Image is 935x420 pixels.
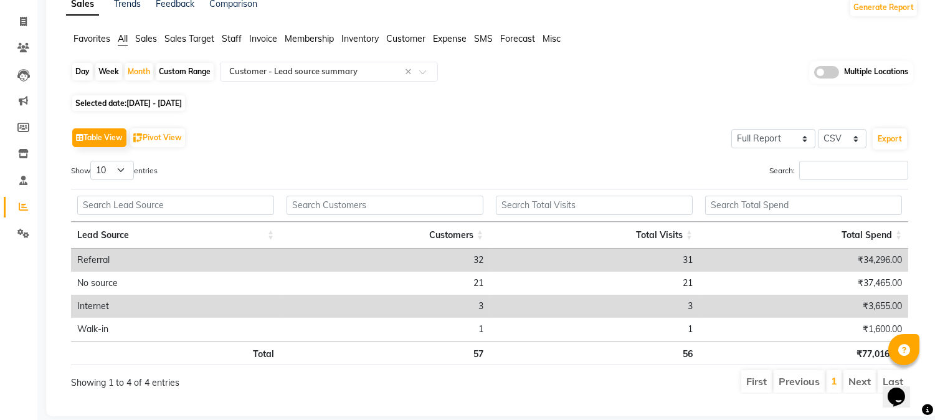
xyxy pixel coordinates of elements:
td: 3 [490,295,699,318]
select: Showentries [90,161,134,180]
span: Sales Target [164,33,214,44]
td: Referral [71,249,280,272]
span: Inventory [341,33,379,44]
td: ₹34,296.00 [699,249,908,272]
div: Month [125,63,153,80]
span: All [118,33,128,44]
span: Staff [222,33,242,44]
span: Membership [285,33,334,44]
input: Search Total Spend [705,196,902,215]
td: Walk-in [71,318,280,341]
th: 56 [490,341,699,365]
td: 21 [490,272,699,295]
span: Customer [386,33,425,44]
th: Total Visits: activate to sort column ascending [490,222,699,249]
img: pivot.png [133,133,143,143]
td: 3 [280,295,490,318]
span: Favorites [74,33,110,44]
input: Search Customers [287,196,483,215]
span: Sales [135,33,157,44]
th: 57 [280,341,490,365]
td: Internet [71,295,280,318]
th: Total [71,341,280,365]
span: Invoice [249,33,277,44]
td: 1 [490,318,699,341]
button: Pivot View [130,128,185,147]
button: Table View [72,128,126,147]
span: Multiple Locations [844,66,908,79]
div: Day [72,63,93,80]
div: Week [95,63,122,80]
th: Total Spend: activate to sort column ascending [699,222,908,249]
div: Showing 1 to 4 of 4 entries [71,369,409,389]
span: [DATE] - [DATE] [126,98,182,108]
td: 31 [490,249,699,272]
td: ₹37,465.00 [699,272,908,295]
td: 32 [280,249,490,272]
th: ₹77,016.00 [699,341,908,365]
div: Custom Range [156,63,214,80]
td: 21 [280,272,490,295]
label: Search: [769,161,908,180]
input: Search Total Visits [496,196,693,215]
td: No source [71,272,280,295]
span: Selected date: [72,95,185,111]
span: Clear all [405,65,415,79]
th: Customers: activate to sort column ascending [280,222,490,249]
a: 1 [831,375,837,387]
span: Misc [543,33,561,44]
td: ₹3,655.00 [699,295,908,318]
input: Search Lead Source [77,196,274,215]
th: Lead Source: activate to sort column ascending [71,222,280,249]
span: SMS [474,33,493,44]
td: ₹1,600.00 [699,318,908,341]
button: Export [873,128,907,150]
span: Expense [433,33,467,44]
label: Show entries [71,161,158,180]
iframe: chat widget [883,370,923,408]
input: Search: [799,161,908,180]
td: 1 [280,318,490,341]
span: Forecast [500,33,535,44]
